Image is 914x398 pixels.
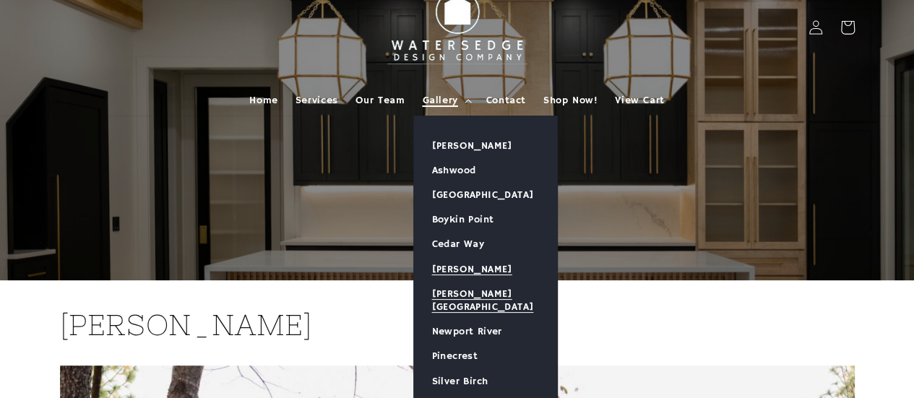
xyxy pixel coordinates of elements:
[249,94,277,107] span: Home
[60,306,855,344] h2: [PERSON_NAME]
[287,85,347,116] a: Services
[414,344,557,368] a: Pinecrest
[543,94,598,107] span: Shop Now!
[414,257,557,282] a: [PERSON_NAME]
[615,94,664,107] span: View Cart
[414,282,557,319] a: [PERSON_NAME][GEOGRAPHIC_DATA]
[535,85,606,116] a: Shop Now!
[414,319,557,344] a: Newport River
[606,85,673,116] a: View Cart
[422,94,457,107] span: Gallery
[414,369,557,394] a: Silver Birch
[414,183,557,207] a: [GEOGRAPHIC_DATA]
[355,94,405,107] span: Our Team
[414,232,557,256] a: Cedar Way
[413,85,477,116] summary: Gallery
[347,85,414,116] a: Our Team
[486,94,526,107] span: Contact
[296,94,338,107] span: Services
[414,207,557,232] a: Boykin Point
[414,134,557,158] a: [PERSON_NAME]
[414,158,557,183] a: Ashwood
[241,85,286,116] a: Home
[478,85,535,116] a: Contact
